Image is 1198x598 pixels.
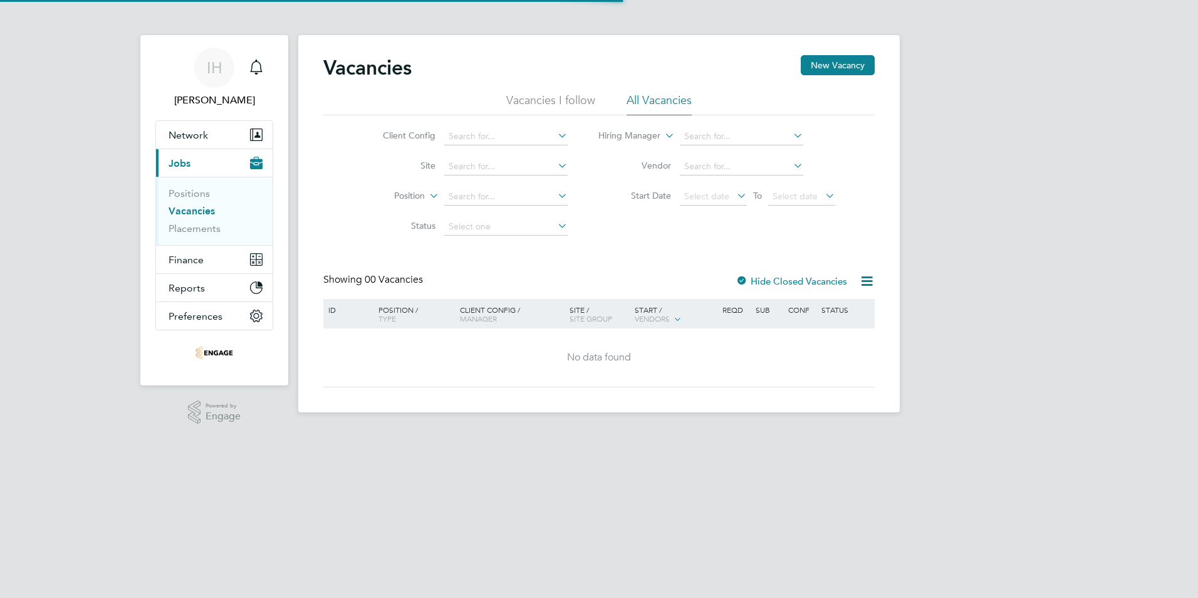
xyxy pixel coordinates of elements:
[599,190,671,201] label: Start Date
[155,343,273,363] a: Go to home page
[325,299,369,320] div: ID
[155,48,273,108] a: IH[PERSON_NAME]
[444,218,568,236] input: Select one
[818,299,873,320] div: Status
[566,299,632,329] div: Site /
[599,160,671,171] label: Vendor
[169,223,221,234] a: Placements
[169,310,222,322] span: Preferences
[444,128,568,145] input: Search for...
[680,128,803,145] input: Search for...
[323,55,412,80] h2: Vacancies
[773,191,818,202] span: Select date
[570,313,612,323] span: Site Group
[169,129,208,141] span: Network
[588,130,660,142] label: Hiring Manager
[719,299,752,320] div: Reqd
[156,121,273,149] button: Network
[506,93,595,115] li: Vacancies I follow
[632,299,719,330] div: Start /
[169,205,215,217] a: Vacancies
[188,401,241,424] a: Powered byEngage
[369,299,457,329] div: Position /
[363,160,435,171] label: Site
[207,60,222,76] span: IH
[460,313,497,323] span: Manager
[156,149,273,177] button: Jobs
[169,282,205,294] span: Reports
[749,187,766,204] span: To
[457,299,566,329] div: Client Config /
[325,351,873,364] div: No data found
[444,188,568,206] input: Search for...
[155,93,273,108] span: Iain Hagan
[635,313,670,323] span: Vendors
[169,187,210,199] a: Positions
[365,273,423,286] span: 00 Vacancies
[785,299,818,320] div: Conf
[378,313,396,323] span: Type
[363,220,435,231] label: Status
[169,254,204,266] span: Finance
[353,190,425,202] label: Position
[363,130,435,141] label: Client Config
[156,274,273,302] button: Reports
[323,273,425,286] div: Showing
[195,343,233,363] img: frontlinerecruitment-logo-retina.png
[156,246,273,273] button: Finance
[206,401,241,411] span: Powered by
[206,411,241,422] span: Engage
[444,158,568,176] input: Search for...
[684,191,729,202] span: Select date
[140,35,288,386] nav: Main navigation
[169,157,190,169] span: Jobs
[753,299,785,320] div: Sub
[680,158,803,176] input: Search for...
[627,93,692,115] li: All Vacancies
[736,275,847,287] label: Hide Closed Vacancies
[801,55,875,75] button: New Vacancy
[156,302,273,330] button: Preferences
[156,177,273,245] div: Jobs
